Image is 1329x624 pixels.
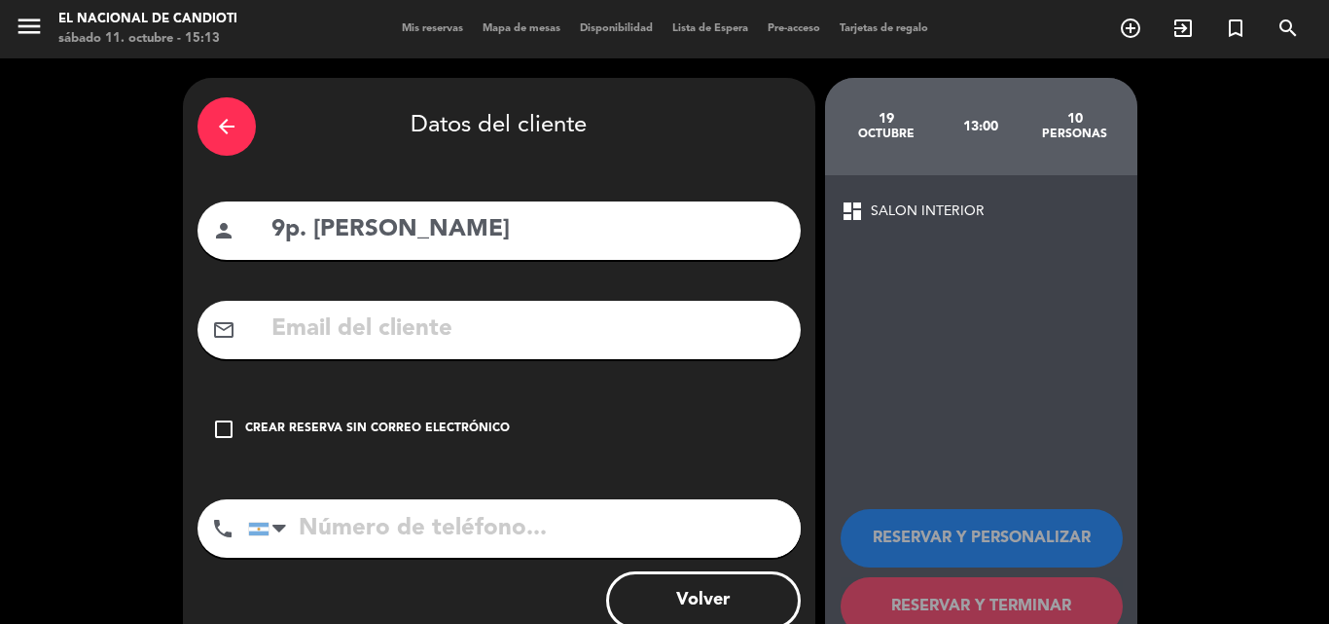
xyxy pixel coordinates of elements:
[249,500,294,557] div: Argentina: +54
[198,92,801,161] div: Datos del cliente
[212,318,235,342] i: mail_outline
[830,23,938,34] span: Tarjetas de regalo
[211,517,234,540] i: phone
[1276,17,1300,40] i: search
[248,499,801,558] input: Número de teléfono...
[212,219,235,242] i: person
[933,92,1027,161] div: 13:00
[1027,127,1122,142] div: personas
[841,200,864,223] span: dashboard
[840,111,934,127] div: 19
[840,127,934,142] div: octubre
[1027,111,1122,127] div: 10
[269,210,786,250] input: Nombre del cliente
[15,12,44,41] i: menu
[871,201,985,223] span: SALON INTERIOR
[1119,17,1142,40] i: add_circle_outline
[570,23,663,34] span: Disponibilidad
[58,29,237,49] div: sábado 11. octubre - 15:13
[245,420,510,439] div: Crear reserva sin correo electrónico
[473,23,570,34] span: Mapa de mesas
[269,310,786,349] input: Email del cliente
[1224,17,1247,40] i: turned_in_not
[215,115,238,138] i: arrow_back
[841,509,1123,568] button: RESERVAR Y PERSONALIZAR
[392,23,473,34] span: Mis reservas
[758,23,830,34] span: Pre-acceso
[1171,17,1195,40] i: exit_to_app
[15,12,44,48] button: menu
[663,23,758,34] span: Lista de Espera
[58,10,237,29] div: El Nacional de Candioti
[212,418,235,441] i: check_box_outline_blank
